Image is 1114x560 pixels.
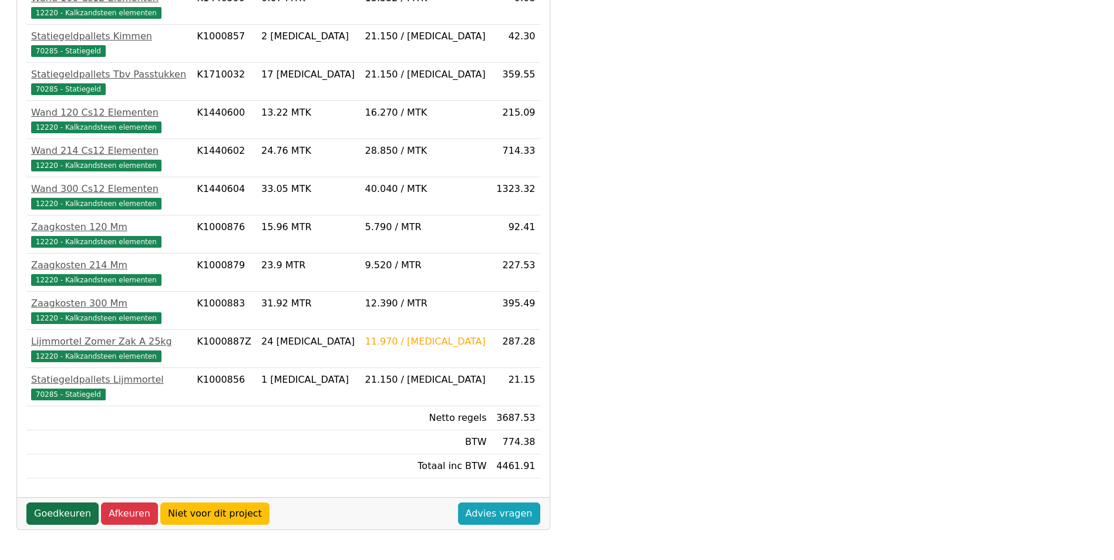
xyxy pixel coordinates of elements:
a: Advies vragen [458,502,540,525]
span: 12220 - Kalkzandsteen elementen [31,350,161,362]
div: 15.96 MTR [261,220,356,234]
div: Statiegeldpallets Lijmmortel [31,373,187,387]
div: 13.22 MTK [261,106,356,120]
td: K1000857 [192,25,257,63]
td: BTW [361,430,492,454]
a: Wand 300 Cs12 Elementen12220 - Kalkzandsteen elementen [31,182,187,210]
div: Lijmmortel Zomer Zak A 25kg [31,335,187,349]
div: 40.040 / MTK [365,182,487,196]
td: 215.09 [492,101,540,139]
div: Statiegeldpallets Tbv Passtukken [31,68,187,82]
a: Statiegeldpallets Tbv Passtukken70285 - Statiegeld [31,68,187,96]
div: 23.9 MTR [261,258,356,272]
td: 42.30 [492,25,540,63]
td: K1710032 [192,63,257,101]
span: 12220 - Kalkzandsteen elementen [31,312,161,324]
div: 11.970 / [MEDICAL_DATA] [365,335,487,349]
div: Statiegeldpallets Kimmen [31,29,187,43]
td: 3687.53 [492,406,540,430]
td: Totaal inc BTW [361,454,492,478]
div: 21.150 / [MEDICAL_DATA] [365,373,487,387]
td: 227.53 [492,254,540,292]
div: 24 [MEDICAL_DATA] [261,335,356,349]
a: Zaagkosten 120 Mm12220 - Kalkzandsteen elementen [31,220,187,248]
td: K1000856 [192,368,257,406]
span: 12220 - Kalkzandsteen elementen [31,160,161,171]
div: Wand 214 Cs12 Elementen [31,144,187,158]
td: K1000883 [192,292,257,330]
a: Statiegeldpallets Lijmmortel70285 - Statiegeld [31,373,187,401]
td: 395.49 [492,292,540,330]
a: Zaagkosten 300 Mm12220 - Kalkzandsteen elementen [31,296,187,325]
div: 28.850 / MTK [365,144,487,158]
div: 2 [MEDICAL_DATA] [261,29,356,43]
td: K1440600 [192,101,257,139]
td: 1323.32 [492,177,540,215]
div: Zaagkosten 214 Mm [31,258,187,272]
td: K1000887Z [192,330,257,368]
span: 12220 - Kalkzandsteen elementen [31,122,161,133]
div: 24.76 MTK [261,144,356,158]
div: 16.270 / MTK [365,106,487,120]
div: Wand 300 Cs12 Elementen [31,182,187,196]
div: 9.520 / MTR [365,258,487,272]
td: 359.55 [492,63,540,101]
a: Lijmmortel Zomer Zak A 25kg12220 - Kalkzandsteen elementen [31,335,187,363]
span: 70285 - Statiegeld [31,45,106,57]
span: 12220 - Kalkzandsteen elementen [31,198,161,210]
div: Wand 120 Cs12 Elementen [31,106,187,120]
div: 12.390 / MTR [365,296,487,311]
div: Zaagkosten 300 Mm [31,296,187,311]
a: Goedkeuren [26,502,99,525]
a: Statiegeldpallets Kimmen70285 - Statiegeld [31,29,187,58]
div: 33.05 MTK [261,182,356,196]
span: 12220 - Kalkzandsteen elementen [31,236,161,248]
td: Netto regels [361,406,492,430]
span: 70285 - Statiegeld [31,83,106,95]
a: Wand 120 Cs12 Elementen12220 - Kalkzandsteen elementen [31,106,187,134]
div: 17 [MEDICAL_DATA] [261,68,356,82]
td: 714.33 [492,139,540,177]
td: K1440604 [192,177,257,215]
div: 21.150 / [MEDICAL_DATA] [365,68,487,82]
div: 1 [MEDICAL_DATA] [261,373,356,387]
td: K1440602 [192,139,257,177]
div: 21.150 / [MEDICAL_DATA] [365,29,487,43]
a: Wand 214 Cs12 Elementen12220 - Kalkzandsteen elementen [31,144,187,172]
div: 5.790 / MTR [365,220,487,234]
div: Zaagkosten 120 Mm [31,220,187,234]
a: Niet voor dit project [160,502,270,525]
td: K1000879 [192,254,257,292]
div: 31.92 MTR [261,296,356,311]
td: 774.38 [492,430,540,454]
span: 70285 - Statiegeld [31,389,106,400]
td: 21.15 [492,368,540,406]
span: 12220 - Kalkzandsteen elementen [31,7,161,19]
td: 92.41 [492,215,540,254]
a: Afkeuren [101,502,158,525]
a: Zaagkosten 214 Mm12220 - Kalkzandsteen elementen [31,258,187,286]
td: K1000876 [192,215,257,254]
td: 287.28 [492,330,540,368]
td: 4461.91 [492,454,540,478]
span: 12220 - Kalkzandsteen elementen [31,274,161,286]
